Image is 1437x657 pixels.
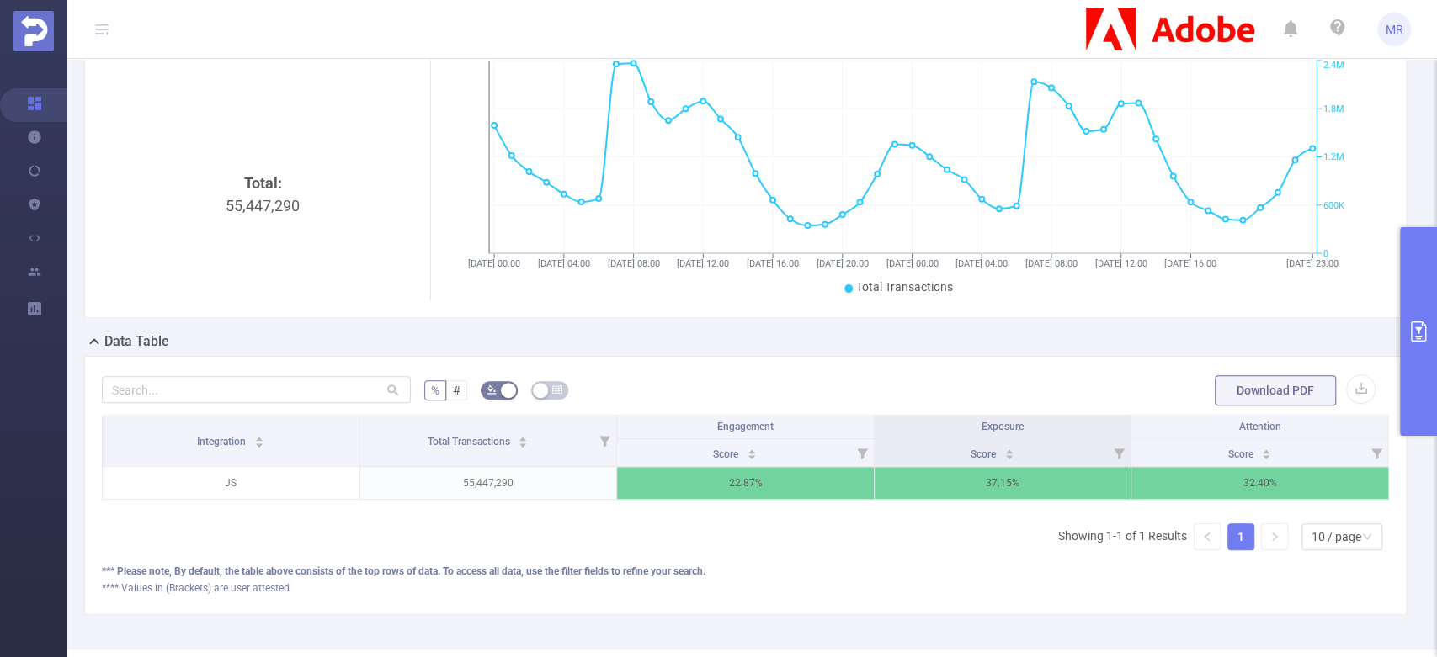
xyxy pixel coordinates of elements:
[1004,453,1014,458] i: icon: caret-down
[519,441,528,446] i: icon: caret-down
[593,415,616,466] i: Filter menu
[1269,532,1280,542] i: icon: right
[102,564,1389,579] div: *** Please note, By default, the table above consists of the top rows of data. To access all data...
[1365,439,1388,466] i: Filter menu
[538,258,590,269] tspan: [DATE] 04:00
[856,280,953,294] span: Total Transactions
[1227,448,1255,460] span: Score
[1362,532,1372,543] i: icon: down
[1262,447,1271,452] i: icon: caret-up
[13,11,54,51] img: Protected Media
[109,172,417,454] div: 55,447,290
[1261,447,1271,457] div: Sort
[1239,421,1281,432] span: Attention
[617,467,874,499] p: 22.87 %
[519,434,528,439] i: icon: caret-up
[360,467,617,499] p: 55,447,290
[244,174,282,192] b: Total:
[255,434,264,439] i: icon: caret-up
[1286,258,1339,269] tspan: [DATE] 23:00
[1228,524,1253,549] a: 1
[1323,200,1344,211] tspan: 600K
[1025,258,1078,269] tspan: [DATE] 08:00
[982,421,1024,432] span: Exposure
[431,384,439,397] span: %
[747,453,756,458] i: icon: caret-down
[487,384,497,395] i: icon: bg-colors
[747,447,756,452] i: icon: caret-up
[717,421,774,432] span: Engagement
[1095,258,1147,269] tspan: [DATE] 12:00
[518,434,528,444] div: Sort
[1202,532,1212,542] i: icon: left
[971,448,998,460] span: Score
[886,258,939,269] tspan: [DATE] 00:00
[875,467,1131,499] p: 37.15 %
[955,258,1008,269] tspan: [DATE] 04:00
[552,384,562,395] i: icon: table
[255,441,264,446] i: icon: caret-down
[1215,375,1336,405] button: Download PDF
[608,258,660,269] tspan: [DATE] 08:00
[1262,453,1271,458] i: icon: caret-down
[747,258,799,269] tspan: [DATE] 16:00
[677,258,729,269] tspan: [DATE] 12:00
[1261,523,1288,550] li: Next Page
[850,439,874,466] i: Filter menu
[1004,447,1014,457] div: Sort
[1107,439,1131,466] i: Filter menu
[1323,248,1328,259] tspan: 0
[453,384,460,397] span: #
[104,331,169,352] h2: Data Table
[427,436,512,448] span: Total Transactions
[747,447,757,457] div: Sort
[254,434,264,444] div: Sort
[468,258,520,269] tspan: [DATE] 00:00
[1312,524,1361,549] div: 10 / page
[1323,152,1344,163] tspan: 1.2M
[1131,467,1388,499] p: 32.40 %
[1227,523,1254,550] li: 1
[197,436,248,448] span: Integration
[102,580,1389,596] div: **** Values in (Brackets) are user attested
[817,258,869,269] tspan: [DATE] 20:00
[1058,523,1187,550] li: Showing 1-1 of 1 Results
[1194,523,1221,550] li: Previous Page
[1323,61,1344,72] tspan: 2.4M
[1164,258,1216,269] tspan: [DATE] 16:00
[1386,13,1403,46] span: MR
[1323,103,1344,114] tspan: 1.8M
[713,448,741,460] span: Score
[102,376,411,403] input: Search...
[1004,447,1014,452] i: icon: caret-up
[103,467,359,499] p: JS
